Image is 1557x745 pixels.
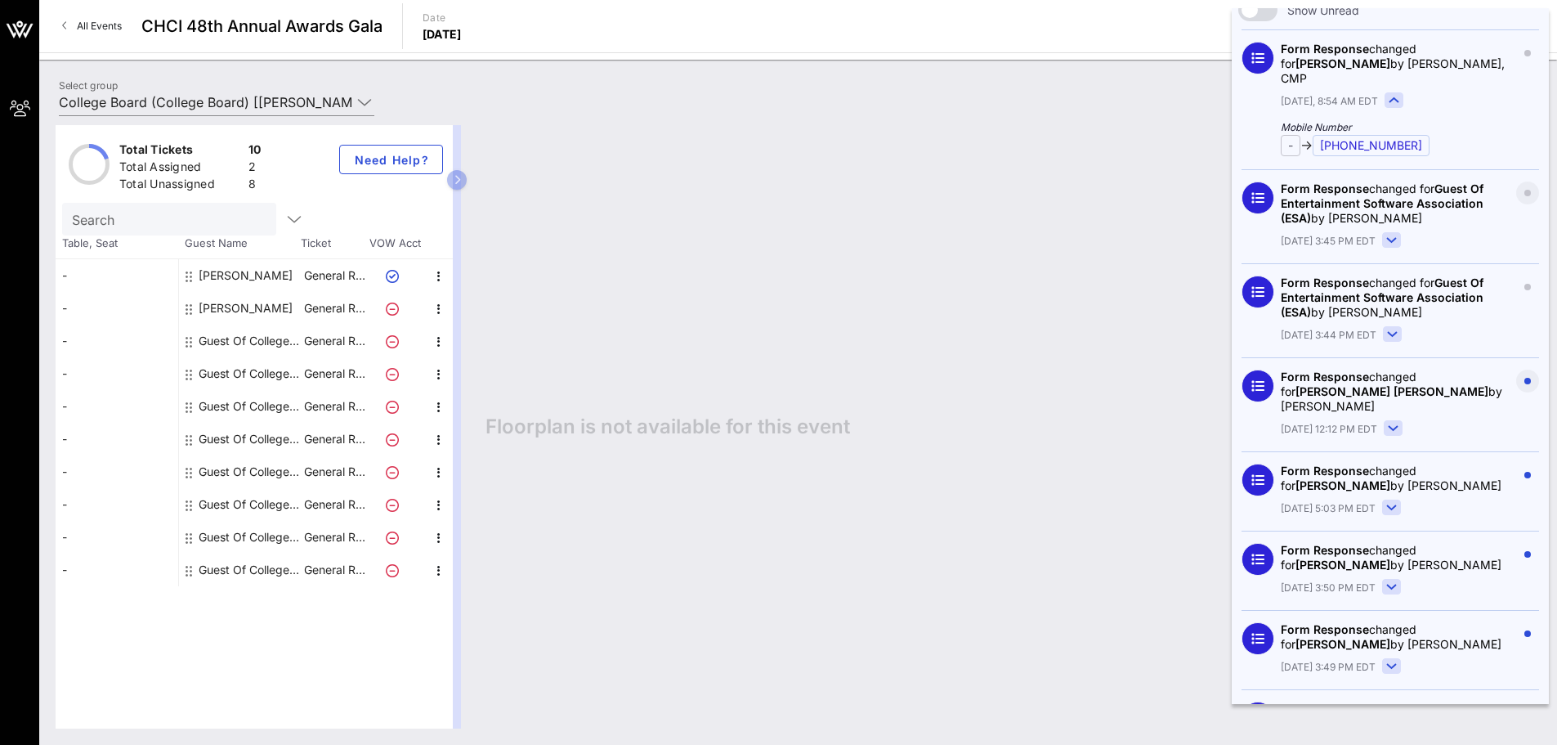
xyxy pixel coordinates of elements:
[56,423,178,456] div: -
[1295,478,1390,492] span: [PERSON_NAME]
[56,292,178,325] div: -
[1281,234,1376,249] span: [DATE] 3:45 PM EDT
[1295,637,1390,651] span: [PERSON_NAME]
[1281,370,1516,414] div: changed for by [PERSON_NAME]
[248,141,262,162] div: 10
[199,357,302,390] div: Guest Of College Board
[1287,2,1359,18] span: Show Unread
[1281,42,1516,86] div: changed for by [PERSON_NAME], CMP
[1295,558,1390,572] span: [PERSON_NAME]
[248,176,262,196] div: 8
[1281,182,1369,195] span: Form Response
[1281,702,1516,731] div: changed for by [PERSON_NAME]
[353,153,429,167] span: Need Help?
[302,488,367,521] p: General R…
[56,236,178,252] span: Table, Seat
[302,521,367,554] p: General R…
[1281,660,1376,675] span: [DATE] 3:49 PM EDT
[56,456,178,488] div: -
[366,236,423,252] span: VOW Acct
[302,390,367,423] p: General R…
[1281,702,1369,716] span: Form Response
[178,236,301,252] span: Guest Name
[1281,464,1516,493] div: changed for by [PERSON_NAME]
[302,292,367,325] p: General R…
[1281,464,1369,478] span: Form Response
[1281,182,1516,226] div: changed for by [PERSON_NAME]
[56,488,178,521] div: -
[1281,276,1483,319] span: Guest Of Entertainment Software Association (ESA)
[56,259,178,292] div: -
[1281,622,1369,636] span: Form Response
[1281,135,1300,156] div: -
[248,159,262,179] div: 2
[423,10,462,26] p: Date
[56,325,178,357] div: -
[302,325,367,357] p: General R…
[301,236,366,252] span: Ticket
[1281,120,1516,156] div: →
[302,357,367,390] p: General R…
[52,13,132,39] a: All Events
[1281,622,1516,652] div: changed for by [PERSON_NAME]
[1281,543,1369,557] span: Form Response
[1281,501,1376,516] span: [DATE] 5:03 PM EDT
[1281,422,1377,437] span: [DATE] 12:12 PM EDT
[485,415,850,439] span: Floorplan is not available for this event
[339,145,443,174] button: Need Help?
[1281,120,1516,135] i: Mobile Number
[77,20,122,32] span: All Events
[59,79,118,92] label: Select group
[423,26,462,43] p: [DATE]
[1281,328,1376,343] span: [DATE] 3:44 PM EDT
[302,554,367,586] p: General R…
[56,390,178,423] div: -
[1281,276,1369,289] span: Form Response
[199,325,302,357] div: Guest Of College Board
[56,554,178,586] div: -
[199,456,302,488] div: Guest Of College Board
[199,488,302,521] div: Guest Of College Board
[1281,581,1376,595] span: [DATE] 3:50 PM EDT
[302,456,367,488] p: General R…
[1281,42,1369,56] span: Form Response
[1281,370,1369,384] span: Form Response
[199,259,293,292] div: Ismael Ayala
[119,141,242,162] div: Total Tickets
[199,423,302,456] div: Guest Of College Board
[1313,135,1429,156] div: [PHONE_NUMBER]
[1281,276,1516,320] div: changed for by [PERSON_NAME]
[1295,384,1488,398] span: [PERSON_NAME] [PERSON_NAME]
[56,521,178,554] div: -
[1281,182,1483,225] span: Guest Of Entertainment Software Association (ESA)
[302,259,367,292] p: General R…
[302,423,367,456] p: General R…
[199,390,302,423] div: Guest Of College Board
[141,14,383,38] span: CHCI 48th Annual Awards Gala
[119,176,242,196] div: Total Unassigned
[119,159,242,179] div: Total Assigned
[56,357,178,390] div: -
[1295,56,1390,70] span: [PERSON_NAME]
[1281,94,1378,109] span: [DATE], 8:54 AM EDT
[199,554,302,586] div: Guest Of College Board
[199,521,302,554] div: Guest Of College Board
[199,292,293,325] div: Valerie Pereyra
[1281,543,1516,572] div: changed for by [PERSON_NAME]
